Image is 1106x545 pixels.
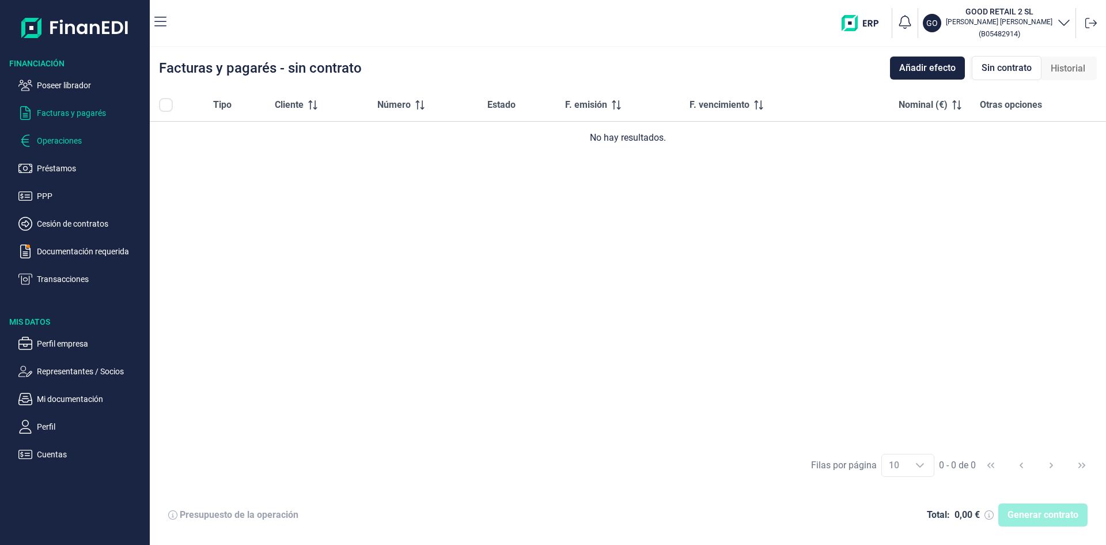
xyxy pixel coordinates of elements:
[18,189,145,203] button: PPP
[1037,452,1065,479] button: Next Page
[37,392,145,406] p: Mi documentación
[899,61,956,75] span: Añadir efecto
[21,9,129,46] img: Logo de aplicación
[842,15,887,31] img: erp
[275,98,304,112] span: Cliente
[1051,62,1085,76] span: Historial
[18,364,145,378] button: Representantes / Socios
[972,56,1041,80] div: Sin contrato
[18,134,145,148] button: Operaciones
[890,57,965,80] button: Añadir efecto
[487,98,516,112] span: Estado
[690,98,749,112] span: F. vencimiento
[927,509,950,521] div: Total:
[946,17,1052,27] p: [PERSON_NAME] [PERSON_NAME]
[982,61,1032,75] span: Sin contrato
[159,131,1097,145] div: No hay resultados.
[977,452,1005,479] button: First Page
[37,364,145,378] p: Representantes / Socios
[906,454,934,476] div: Choose
[18,161,145,175] button: Préstamos
[37,78,145,92] p: Poseer librador
[37,134,145,148] p: Operaciones
[18,448,145,461] button: Cuentas
[979,29,1020,38] small: Copiar cif
[923,6,1071,40] button: GOGOOD RETAIL 2 SL[PERSON_NAME] [PERSON_NAME](B05482914)
[213,98,232,112] span: Tipo
[18,245,145,258] button: Documentación requerida
[18,392,145,406] button: Mi documentación
[1041,57,1094,80] div: Historial
[37,337,145,351] p: Perfil empresa
[37,161,145,175] p: Préstamos
[37,189,145,203] p: PPP
[18,272,145,286] button: Transacciones
[18,217,145,231] button: Cesión de contratos
[159,98,173,112] div: All items unselected
[180,509,298,521] div: Presupuesto de la operación
[18,78,145,92] button: Poseer librador
[18,420,145,434] button: Perfil
[37,217,145,231] p: Cesión de contratos
[1068,452,1096,479] button: Last Page
[37,106,145,120] p: Facturas y pagarés
[565,98,607,112] span: F. emisión
[939,461,976,470] span: 0 - 0 de 0
[811,458,877,472] div: Filas por página
[18,106,145,120] button: Facturas y pagarés
[946,6,1052,17] h3: GOOD RETAIL 2 SL
[980,98,1042,112] span: Otras opciones
[37,420,145,434] p: Perfil
[159,61,362,75] div: Facturas y pagarés - sin contrato
[899,98,948,112] span: Nominal (€)
[926,17,938,29] p: GO
[1007,452,1035,479] button: Previous Page
[37,245,145,258] p: Documentación requerida
[37,272,145,286] p: Transacciones
[955,509,980,521] div: 0,00 €
[377,98,411,112] span: Número
[37,448,145,461] p: Cuentas
[18,337,145,351] button: Perfil empresa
